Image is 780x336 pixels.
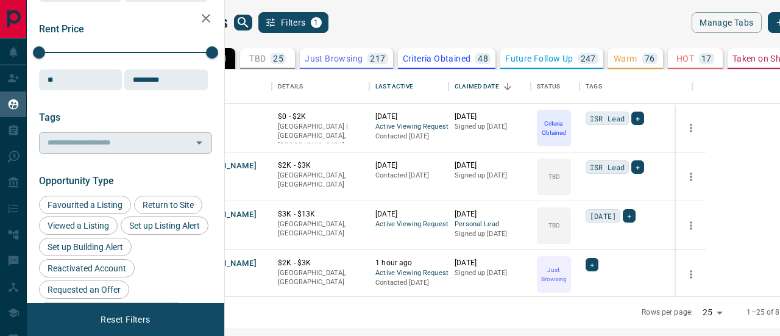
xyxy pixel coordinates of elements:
p: [GEOGRAPHIC_DATA] | [GEOGRAPHIC_DATA], [GEOGRAPHIC_DATA] [278,122,363,151]
p: [DATE] [375,160,442,171]
p: $2K - $3K [278,258,363,268]
p: [GEOGRAPHIC_DATA], [GEOGRAPHIC_DATA] [278,220,363,238]
p: Warm [614,54,637,63]
div: Claimed Date [448,70,531,104]
p: Criteria Obtained [538,119,570,137]
p: 1 hour ago [375,258,442,268]
button: more [682,119,700,137]
div: Requested an Offer [39,281,129,299]
p: $2K - $3K [278,160,363,171]
p: [DATE] [455,160,525,171]
div: Details [278,70,303,104]
button: Sort [499,78,516,95]
div: Claimed Date [455,70,499,104]
button: more [682,265,700,284]
span: Favourited a Listing [43,200,127,210]
div: Set up Building Alert [39,238,132,256]
button: search button [234,15,252,30]
div: Last Active [375,70,413,104]
div: Last Active [369,70,448,104]
div: Reactivated Account [39,259,135,277]
span: Rent Price [39,23,84,35]
p: 25 [273,54,283,63]
div: + [631,112,644,125]
span: Active Viewing Request [375,268,442,279]
div: Favourited a Listing [39,196,131,214]
div: 25 [698,304,727,321]
p: Signed up [DATE] [455,122,525,132]
span: Active Viewing Request [375,220,442,230]
div: Tags [580,70,692,104]
div: Return to Site [134,196,202,214]
p: Signed up [DATE] [455,171,525,181]
p: [GEOGRAPHIC_DATA], [GEOGRAPHIC_DATA] [278,171,363,190]
span: Tags [39,112,60,123]
span: Opportunity Type [39,175,114,187]
div: Status [531,70,580,104]
span: Set up Building Alert [43,242,127,252]
p: [DATE] [455,258,525,268]
p: 76 [645,54,655,63]
p: Rows per page: [642,307,693,318]
p: [DATE] [375,209,442,220]
button: more [682,168,700,186]
p: Just Browsing [305,54,363,63]
span: + [636,112,640,124]
div: Tags [586,70,602,104]
p: Contacted [DATE] [375,171,442,181]
p: 217 [370,54,385,63]
p: Criteria Obtained [403,54,471,63]
button: Filters1 [258,12,328,33]
p: TBD [548,172,560,181]
p: 247 [581,54,596,63]
p: 48 [478,54,488,63]
span: + [590,259,594,271]
span: + [636,161,640,173]
span: Viewed a Listing [43,221,113,231]
span: ISR Lead [590,112,625,124]
p: Contacted [DATE] [375,278,442,288]
span: Active Viewing Request [375,122,442,132]
span: Personal Lead [455,220,525,230]
span: 1 [312,18,321,27]
p: [DATE] [455,112,525,122]
div: Viewed a Listing [39,216,118,235]
span: + [627,210,631,222]
p: $0 - $2K [278,112,363,122]
button: Reset Filters [93,309,158,330]
p: HOT [676,54,694,63]
p: TBD [548,221,560,230]
div: Status [537,70,560,104]
div: + [631,160,644,174]
span: Return to Site [138,200,198,210]
p: Just Browsing [538,265,570,284]
button: Manage Tabs [692,12,761,33]
p: [GEOGRAPHIC_DATA], [GEOGRAPHIC_DATA] [278,268,363,287]
p: [DATE] [375,112,442,122]
p: Signed up [DATE] [455,229,525,239]
p: Future Follow Up [505,54,573,63]
p: 17 [701,54,712,63]
div: + [586,258,598,271]
span: Reactivated Account [43,263,130,273]
button: Open [191,134,208,151]
p: TBD [249,54,266,63]
div: + [623,209,636,223]
span: Set up Listing Alert [125,221,204,231]
span: ISR Lead [590,161,625,173]
p: Contacted [DATE] [375,132,442,141]
div: Details [272,70,369,104]
p: [DATE] [455,209,525,220]
div: Name [186,70,272,104]
button: more [682,216,700,235]
p: Signed up [DATE] [455,268,525,278]
div: Set up Listing Alert [121,216,208,235]
span: Requested an Offer [43,285,125,295]
p: $3K - $13K [278,209,363,220]
span: [DATE] [590,210,616,222]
